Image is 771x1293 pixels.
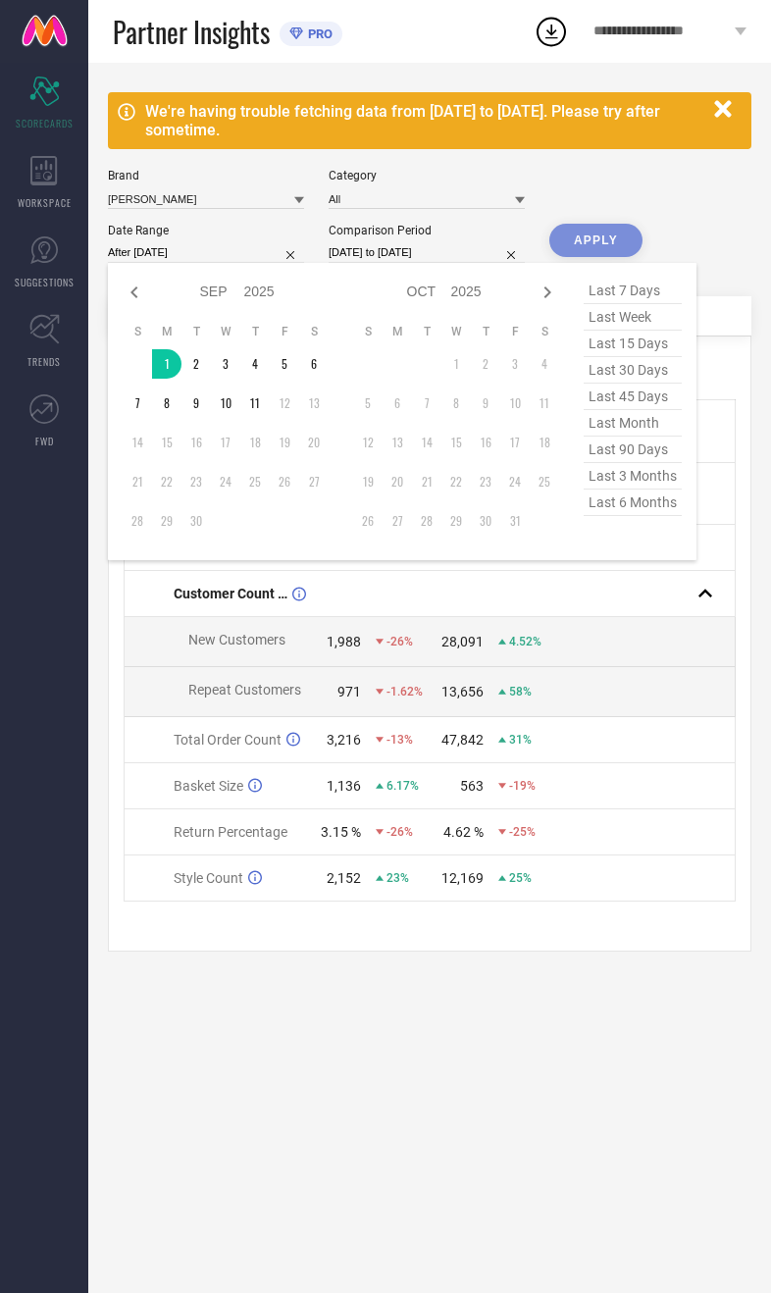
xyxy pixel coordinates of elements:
td: Thu Sep 11 2025 [240,388,270,418]
td: Thu Sep 25 2025 [240,467,270,496]
div: 2,152 [327,870,361,886]
div: 563 [460,778,484,794]
td: Thu Oct 30 2025 [471,506,500,536]
span: 23% [386,871,409,885]
input: Select comparison period [329,242,525,263]
span: -1.62% [386,685,423,698]
span: Repeat Customers [188,682,301,698]
span: -25% [509,825,536,839]
td: Sat Sep 06 2025 [299,349,329,379]
td: Wed Sep 03 2025 [211,349,240,379]
th: Wednesday [211,324,240,339]
td: Tue Sep 09 2025 [181,388,211,418]
td: Sat Oct 18 2025 [530,428,559,457]
span: -13% [386,733,413,747]
th: Saturday [530,324,559,339]
span: last 30 days [584,357,682,384]
td: Mon Oct 27 2025 [383,506,412,536]
td: Thu Sep 18 2025 [240,428,270,457]
td: Sat Sep 20 2025 [299,428,329,457]
div: Comparison Period [329,224,525,237]
th: Monday [152,324,181,339]
span: SUGGESTIONS [15,275,75,289]
div: Previous month [123,281,146,304]
span: TRENDS [27,354,61,369]
div: 1,988 [327,634,361,649]
td: Fri Oct 24 2025 [500,467,530,496]
td: Sun Oct 12 2025 [353,428,383,457]
td: Fri Oct 03 2025 [500,349,530,379]
td: Fri Sep 05 2025 [270,349,299,379]
td: Sat Sep 27 2025 [299,467,329,496]
span: -19% [509,779,536,793]
td: Thu Oct 09 2025 [471,388,500,418]
td: Thu Oct 23 2025 [471,467,500,496]
span: 4.52% [509,635,541,648]
td: Mon Sep 22 2025 [152,467,181,496]
td: Wed Sep 10 2025 [211,388,240,418]
span: Style Count [174,870,243,886]
span: Basket Size [174,778,243,794]
span: 31% [509,733,532,747]
td: Tue Sep 16 2025 [181,428,211,457]
span: WORKSPACE [18,195,72,210]
div: 12,169 [441,870,484,886]
td: Mon Sep 29 2025 [152,506,181,536]
th: Thursday [240,324,270,339]
td: Tue Oct 07 2025 [412,388,441,418]
span: 25% [509,871,532,885]
td: Mon Sep 01 2025 [152,349,181,379]
td: Thu Oct 02 2025 [471,349,500,379]
td: Sun Oct 05 2025 [353,388,383,418]
td: Tue Sep 02 2025 [181,349,211,379]
th: Tuesday [412,324,441,339]
span: -26% [386,825,413,839]
span: SCORECARDS [16,116,74,130]
td: Tue Oct 14 2025 [412,428,441,457]
div: We're having trouble fetching data from [DATE] to [DATE]. Please try after sometime. [145,102,704,139]
span: last 15 days [584,331,682,357]
div: 1,136 [327,778,361,794]
div: 971 [337,684,361,699]
span: last 7 days [584,278,682,304]
td: Sat Oct 11 2025 [530,388,559,418]
div: Date Range [108,224,304,237]
th: Sunday [123,324,152,339]
span: PRO [303,26,333,41]
th: Sunday [353,324,383,339]
span: Return Percentage [174,824,287,840]
td: Wed Sep 24 2025 [211,467,240,496]
div: 13,656 [441,684,484,699]
div: 3,216 [327,732,361,748]
input: Select date range [108,242,304,263]
td: Mon Oct 13 2025 [383,428,412,457]
td: Mon Oct 06 2025 [383,388,412,418]
td: Thu Oct 16 2025 [471,428,500,457]
td: Mon Sep 08 2025 [152,388,181,418]
td: Sun Sep 14 2025 [123,428,152,457]
div: Brand [108,169,304,182]
td: Mon Sep 15 2025 [152,428,181,457]
span: 6.17% [386,779,419,793]
span: 58% [509,685,532,698]
span: last 45 days [584,384,682,410]
span: Customer Count (New vs Repeat) [174,586,287,601]
td: Sun Oct 19 2025 [353,467,383,496]
td: Wed Oct 29 2025 [441,506,471,536]
td: Wed Oct 08 2025 [441,388,471,418]
td: Fri Oct 10 2025 [500,388,530,418]
td: Sat Sep 13 2025 [299,388,329,418]
span: FWD [35,434,54,448]
span: last 6 months [584,490,682,516]
span: -26% [386,635,413,648]
td: Fri Sep 12 2025 [270,388,299,418]
td: Mon Oct 20 2025 [383,467,412,496]
td: Sun Oct 26 2025 [353,506,383,536]
div: Category [329,169,525,182]
td: Thu Sep 04 2025 [240,349,270,379]
span: last 90 days [584,437,682,463]
td: Fri Sep 26 2025 [270,467,299,496]
th: Friday [500,324,530,339]
th: Friday [270,324,299,339]
div: 47,842 [441,732,484,748]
